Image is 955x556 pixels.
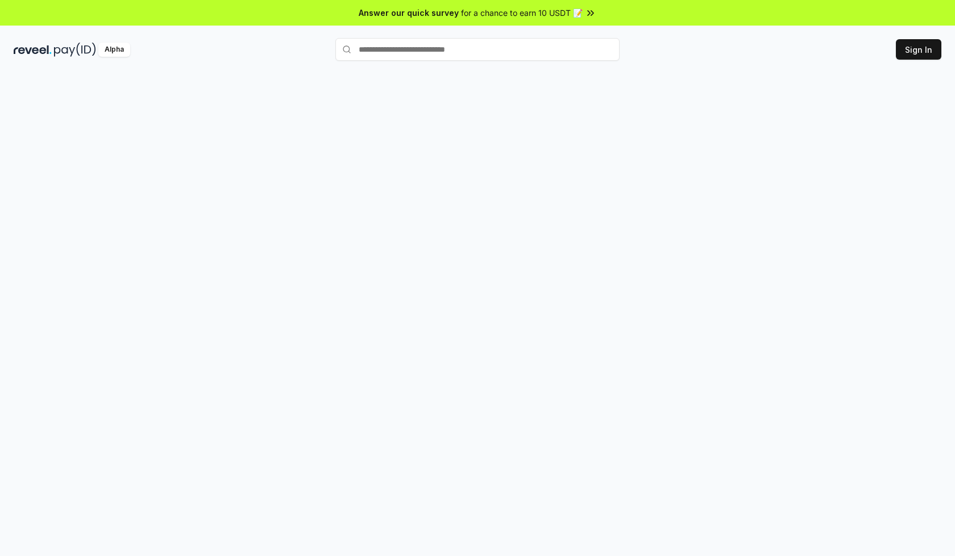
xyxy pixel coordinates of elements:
[98,43,130,57] div: Alpha
[54,43,96,57] img: pay_id
[896,39,941,60] button: Sign In
[359,7,459,19] span: Answer our quick survey
[461,7,583,19] span: for a chance to earn 10 USDT 📝
[14,43,52,57] img: reveel_dark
